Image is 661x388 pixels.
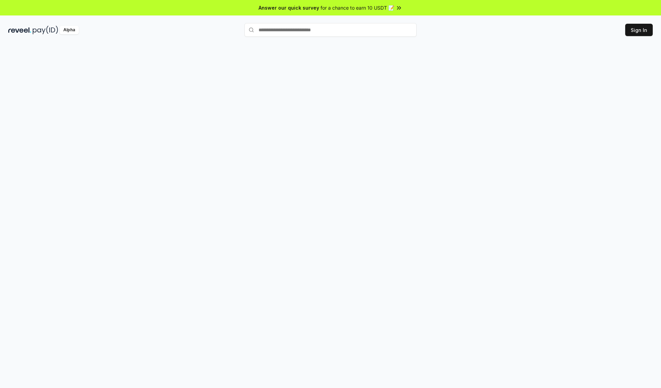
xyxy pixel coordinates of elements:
span: Answer our quick survey [259,4,319,11]
button: Sign In [625,24,653,36]
img: pay_id [33,26,58,34]
img: reveel_dark [8,26,31,34]
div: Alpha [60,26,79,34]
span: for a chance to earn 10 USDT 📝 [321,4,394,11]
